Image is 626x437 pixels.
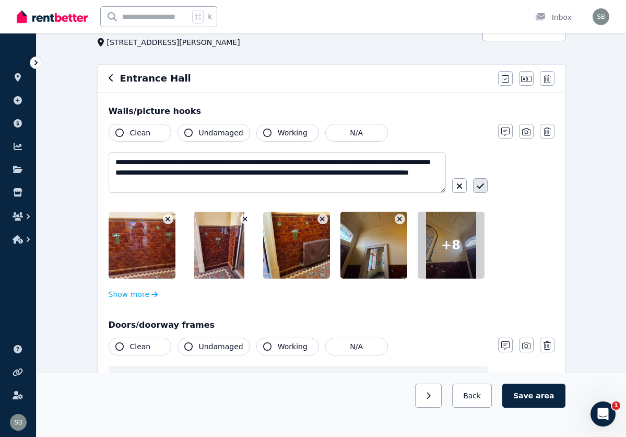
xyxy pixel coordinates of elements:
button: Save area [502,384,565,408]
span: Working [278,128,308,138]
h6: Entrance Hall [120,71,191,86]
img: RentBetter [17,9,88,25]
button: Show more [109,289,158,300]
span: Undamaged [199,341,243,352]
img: IMG_0951.jpeg [340,212,430,279]
div: Walls/picture hooks [109,105,554,118]
span: Front door (interior): solid double timber doors in good working order, some scratches. 2 x locks... [126,372,481,414]
button: Undamaged [178,124,250,142]
button: Clean [109,124,171,142]
span: Working [278,341,308,352]
span: [STREET_ADDRESS][PERSON_NAME] [107,37,240,48]
span: Clean [130,128,151,138]
img: IMG_0948.jpeg [263,212,352,279]
iframe: Intercom live chat [590,401,616,427]
span: Undamaged [199,128,243,138]
span: 1 [612,401,620,410]
div: Doors/doorway frames [109,319,554,331]
button: N/A [325,124,388,142]
span: area [536,390,554,401]
button: Working [256,124,319,142]
button: Back [452,384,492,408]
button: N/A [325,338,388,355]
img: Shannon Bufton [10,414,27,431]
button: Working [256,338,319,355]
button: Undamaged [178,338,250,355]
img: IMG_0941.jpeg [109,212,198,279]
div: Inbox [535,12,572,22]
img: IMG_0936.jpeg [194,212,244,279]
span: Clean [130,341,151,352]
span: k [208,13,211,21]
img: Shannon Bufton [593,8,609,25]
button: Clean [109,338,171,355]
span: + 8 [441,237,460,254]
